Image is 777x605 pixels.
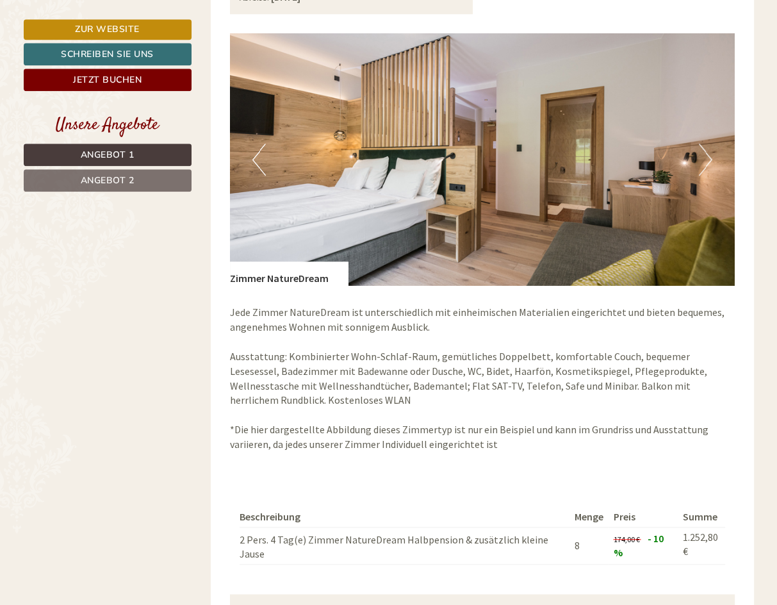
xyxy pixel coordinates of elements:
[252,144,266,176] button: Previous
[699,144,712,176] button: Next
[24,43,192,65] a: Schreiben Sie uns
[81,174,135,186] span: Angebot 2
[428,338,505,360] button: Senden
[230,305,735,451] p: Jede Zimmer NatureDream ist unterschiedlich mit einheimischen Materialien eingerichtet und bieten...
[678,507,725,527] th: Summe
[24,113,192,137] div: Unsere Angebote
[240,527,569,565] td: 2 Pers. 4 Tag(e) Zimmer NatureDream Halbpension & zusätzlich kleine Jause
[307,62,486,71] small: 15:34
[24,19,192,40] a: Zur Website
[569,527,608,565] td: 8
[24,69,192,91] a: Jetzt buchen
[613,535,639,544] span: 174,00 €
[569,507,608,527] th: Menge
[240,507,569,527] th: Beschreibung
[219,10,286,31] div: Mittwoch
[301,35,495,74] div: Guten Tag, wie können wir Ihnen helfen?
[230,33,735,286] img: image
[678,527,725,565] td: 1.252,80 €
[230,261,348,286] div: Zimmer NatureDream
[81,149,135,161] span: Angebot 1
[608,507,678,527] th: Preis
[307,37,486,47] div: Sie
